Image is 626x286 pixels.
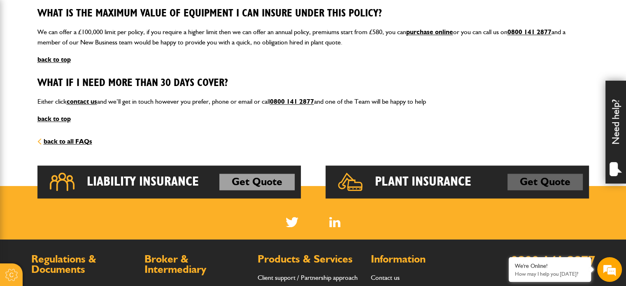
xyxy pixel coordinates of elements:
h2: Liability Insurance [87,174,199,190]
a: Client support / Partnership approach [258,274,358,281]
img: Twitter [286,217,298,227]
a: Get Quote [219,174,295,190]
a: 0800 141 2877 [507,28,552,36]
h2: Plant Insurance [375,174,471,190]
input: Enter your email address [11,100,150,119]
input: Enter your phone number [11,125,150,143]
a: contact us [67,98,97,105]
p: How may I help you today? [515,271,585,277]
a: purchase online [406,28,453,36]
div: We're Online! [515,263,585,270]
h2: Information [371,254,476,265]
a: Contact us [371,274,400,281]
em: Start Chat [112,224,149,235]
a: LinkedIn [329,217,340,227]
div: Need help? [605,81,626,184]
h2: Regulations & Documents [31,254,136,275]
input: Enter your last name [11,76,150,94]
a: Get Quote [507,174,583,190]
a: back to top [37,56,71,63]
div: Minimize live chat window [135,4,155,24]
img: Linked In [329,217,340,227]
a: 0800 141 2877 [270,98,314,105]
h3: What is the Maximum Value of equipment I can insure under this policy? [37,7,589,20]
a: 0800 141 2877 [511,252,595,268]
h3: What if I need more than 30 Days cover? [37,77,589,90]
div: Chat with us now [43,46,138,57]
a: back to all FAQs [37,137,92,145]
h2: Products & Services [258,254,363,265]
textarea: Type your message and hit 'Enter' [11,149,150,217]
img: d_20077148190_company_1631870298795_20077148190 [14,46,35,57]
p: We can offer a £100,000 limit per policy, if you require a higher limit then we can offer an annu... [37,27,589,48]
a: back to top [37,115,71,123]
p: Either click and we’ll get in touch however you prefer, phone or email or call and one of the Tea... [37,96,589,107]
h2: Broker & Intermediary [144,254,249,275]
